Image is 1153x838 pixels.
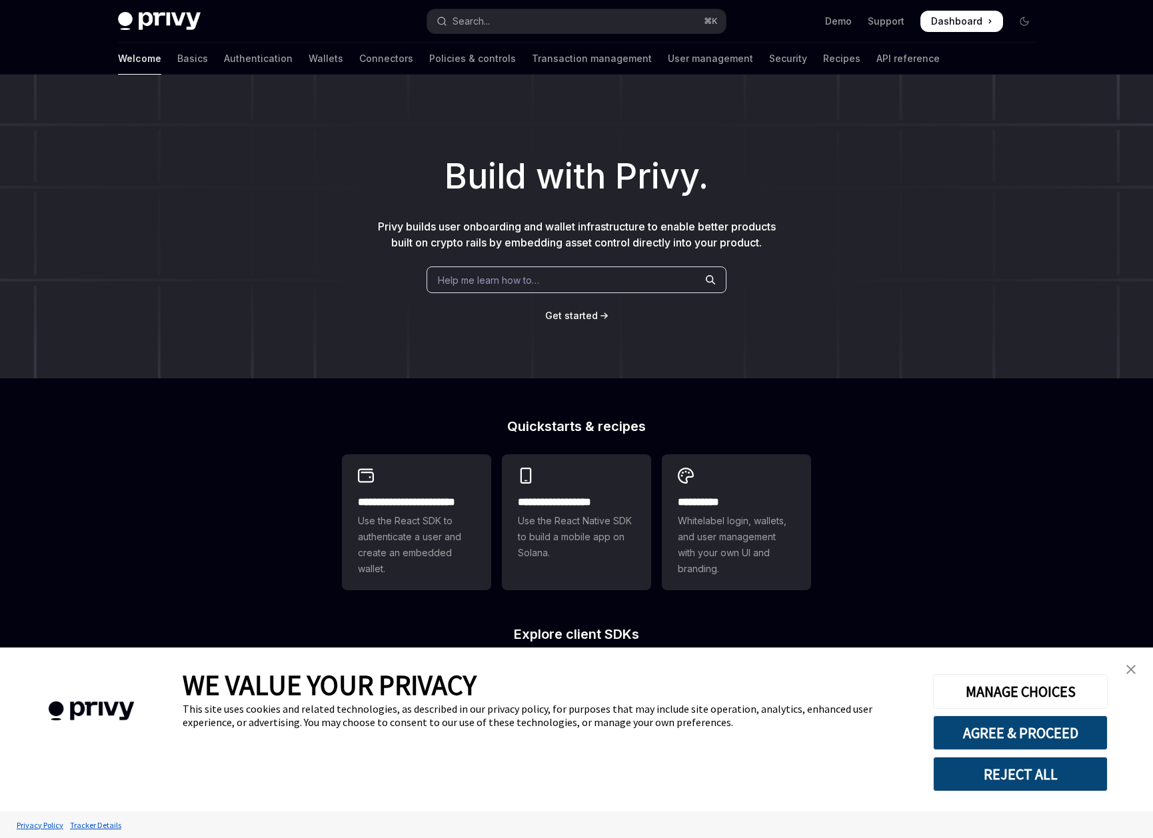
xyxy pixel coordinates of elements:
[545,309,598,322] a: Get started
[118,43,161,75] a: Welcome
[429,43,516,75] a: Policies & controls
[1118,656,1144,683] a: close banner
[309,43,343,75] a: Wallets
[438,273,539,287] span: Help me learn how to…
[704,16,718,27] span: ⌘ K
[876,43,940,75] a: API reference
[13,813,67,837] a: Privacy Policy
[502,454,651,590] a: **** **** **** ***Use the React Native SDK to build a mobile app on Solana.
[342,628,811,641] h2: Explore client SDKs
[67,813,125,837] a: Tracker Details
[518,513,635,561] span: Use the React Native SDK to build a mobile app on Solana.
[662,454,811,590] a: **** *****Whitelabel login, wallets, and user management with your own UI and branding.
[668,43,753,75] a: User management
[868,15,904,28] a: Support
[118,12,201,31] img: dark logo
[1126,665,1136,674] img: close banner
[823,43,860,75] a: Recipes
[769,43,807,75] a: Security
[224,43,293,75] a: Authentication
[183,702,913,729] div: This site uses cookies and related technologies, as described in our privacy policy, for purposes...
[678,513,795,577] span: Whitelabel login, wallets, and user management with your own UI and branding.
[427,9,726,33] button: Open search
[920,11,1003,32] a: Dashboard
[933,715,1108,750] button: AGREE & PROCEED
[545,310,598,321] span: Get started
[1014,11,1035,32] button: Toggle dark mode
[933,757,1108,791] button: REJECT ALL
[825,15,852,28] a: Demo
[183,667,477,702] span: WE VALUE YOUR PRIVACY
[359,43,413,75] a: Connectors
[453,13,490,29] div: Search...
[177,43,208,75] a: Basics
[21,151,1132,203] h1: Build with Privy.
[378,220,776,249] span: Privy builds user onboarding and wallet infrastructure to enable better products built on crypto ...
[20,682,163,740] img: company logo
[342,420,811,433] h2: Quickstarts & recipes
[358,513,475,577] span: Use the React SDK to authenticate a user and create an embedded wallet.
[532,43,652,75] a: Transaction management
[933,674,1108,709] button: MANAGE CHOICES
[931,15,982,28] span: Dashboard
